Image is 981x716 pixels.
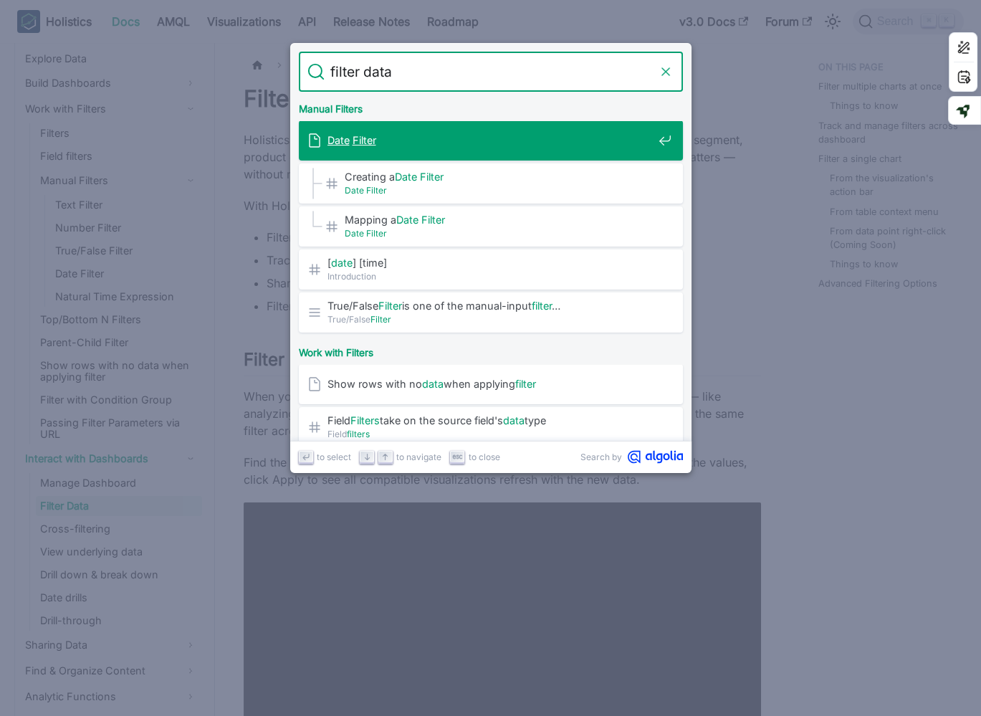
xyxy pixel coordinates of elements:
[347,429,370,439] mark: filters
[299,249,683,290] a: [date] [time]Introduction
[327,312,653,326] span: True/False
[299,206,683,247] a: Mapping aDate Filter​Date Filter
[325,52,657,92] input: Search docs
[299,364,683,404] a: Show rows with nodatawhen applyingfilter
[345,185,364,196] mark: Date
[532,300,552,312] mark: filter
[327,377,653,391] span: Show rows with no when applying
[580,450,622,464] span: Search by
[327,269,653,283] span: Introduction
[345,228,364,239] mark: Date
[378,300,402,312] mark: Filter
[422,378,444,390] mark: data
[380,452,391,462] svg: Arrow up
[317,450,351,464] span: to select
[345,170,653,183] span: Creating a ​
[628,450,683,464] svg: Algolia
[396,450,441,464] span: to navigate
[299,163,683,204] a: Creating aDate Filter​Date Filter
[327,256,653,269] span: [ ] [time]
[345,213,653,226] span: Mapping a ​
[395,171,417,183] mark: Date
[366,185,387,196] mark: Filter
[420,171,444,183] mark: Filter
[353,134,376,146] mark: Filter
[327,414,653,427] span: Field take on the source field's type​
[296,92,686,120] div: Manual Filters
[366,228,387,239] mark: Filter
[452,452,463,462] svg: Escape key
[327,427,653,441] span: Field
[299,407,683,447] a: FieldFilterstake on the source field'sdatatype​Fieldfilters
[327,134,350,146] mark: Date
[300,452,311,462] svg: Enter key
[515,378,536,390] mark: filter
[296,335,686,364] div: Work with Filters
[350,414,380,426] mark: Filters
[396,214,418,226] mark: Date
[469,450,500,464] span: to close
[362,452,373,462] svg: Arrow down
[370,314,391,325] mark: Filter
[327,299,653,312] span: True/False is one of the manual-input …
[503,414,525,426] mark: data
[299,292,683,333] a: True/FalseFilteris one of the manual-inputfilter…True/FalseFilter
[299,120,683,161] a: Date Filter
[657,63,674,80] button: Clear the query
[421,214,445,226] mark: Filter
[580,450,683,464] a: Search byAlgolia
[331,257,353,269] mark: date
